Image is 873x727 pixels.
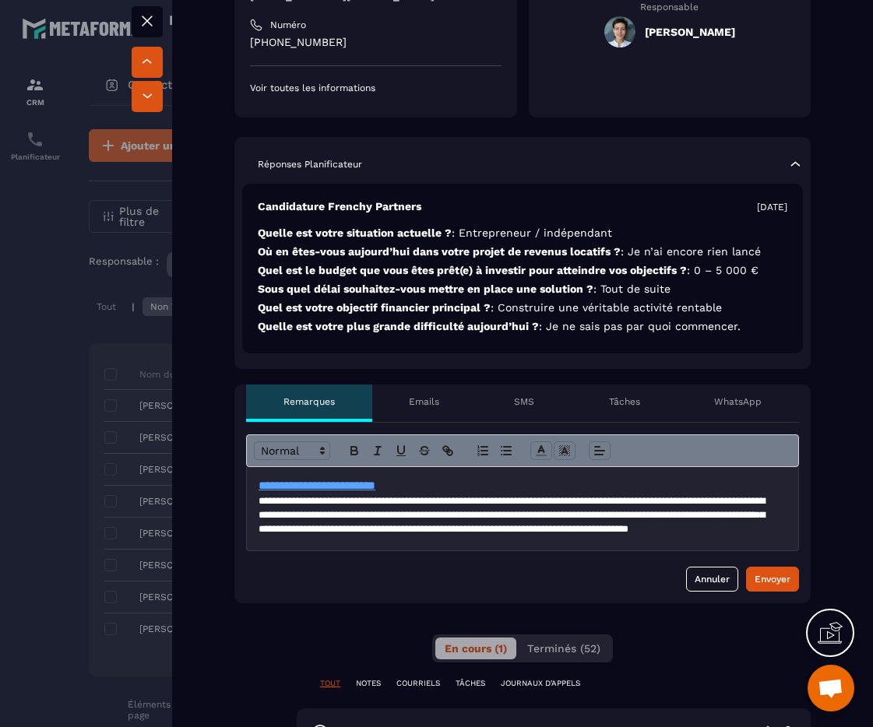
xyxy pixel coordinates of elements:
p: NOTES [356,678,381,689]
p: Remarques [283,395,335,408]
p: Tâches [609,395,640,408]
p: COURRIELS [396,678,440,689]
p: Voir toutes les informations [250,82,502,94]
button: Terminés (52) [518,637,610,659]
p: [DATE] [757,201,787,213]
span: : 0 – 5 000 € [687,264,759,276]
span: : Je n’ai encore rien lancé [621,245,761,258]
span: En cours (1) [445,642,507,655]
span: : Je ne sais pas par quoi commencer. [539,320,741,332]
button: Annuler [686,567,738,592]
p: Responsable [544,2,796,12]
p: WhatsApp [714,395,762,408]
span: Terminés (52) [527,642,600,655]
span: : Tout de suite [593,283,671,295]
p: Sous quel délai souhaitez-vous mettre en place une solution ? [258,282,787,297]
p: [PHONE_NUMBER] [250,35,502,50]
p: Quel est votre objectif financier principal ? [258,300,787,315]
p: SMS [514,395,534,408]
p: JOURNAUX D'APPELS [501,678,580,689]
div: Envoyer [755,571,790,587]
div: Ouvrir le chat [808,665,854,711]
button: Envoyer [746,567,799,592]
p: Réponses Planificateur [258,158,362,170]
p: Candidature Frenchy Partners [258,199,421,214]
span: : Entrepreneur / indépendant [452,227,612,239]
p: Numéro [270,19,306,31]
p: Quel est le budget que vous êtes prêt(e) à investir pour atteindre vos objectifs ? [258,263,787,278]
p: Quelle est votre plus grande difficulté aujourd’hui ? [258,319,787,334]
p: Quelle est votre situation actuelle ? [258,226,787,241]
p: TÂCHES [456,678,485,689]
p: TOUT [320,678,340,689]
button: En cours (1) [435,637,516,659]
h5: [PERSON_NAME] [645,26,735,38]
span: : Construire une véritable activité rentable [491,301,722,314]
p: Où en êtes-vous aujourd’hui dans votre projet de revenus locatifs ? [258,244,787,259]
p: Emails [409,395,439,408]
